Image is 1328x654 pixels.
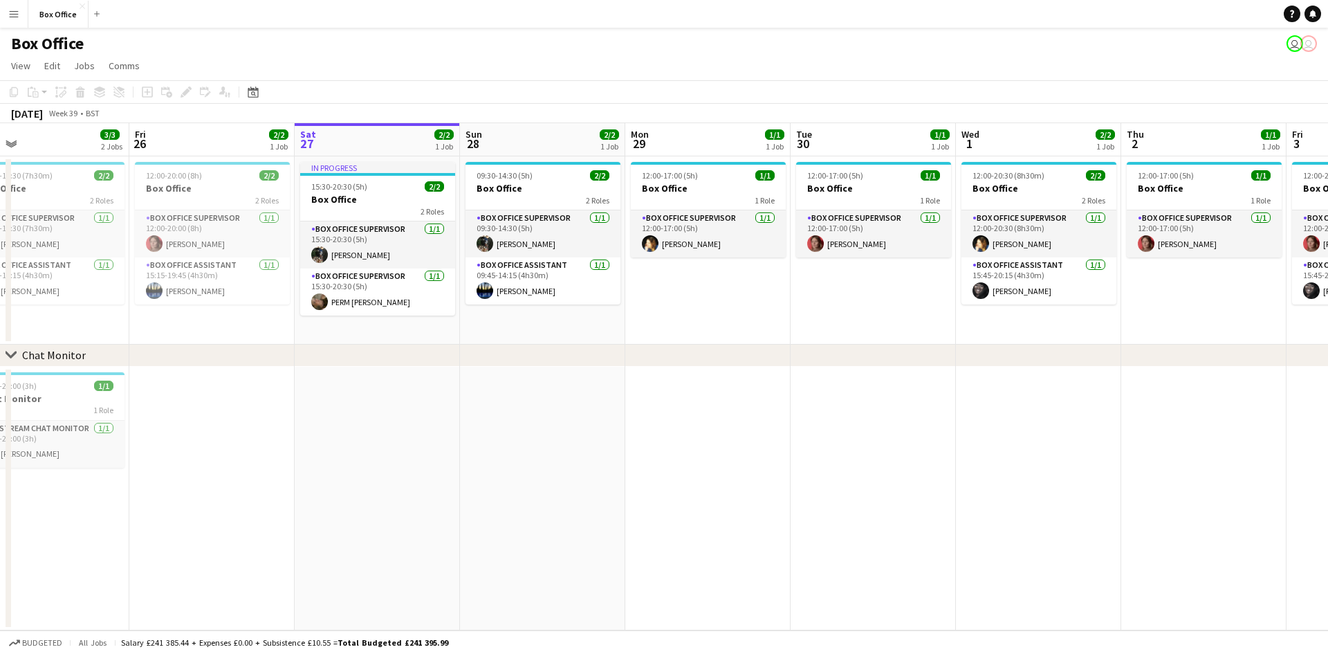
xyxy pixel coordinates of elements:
app-card-role: Box Office Supervisor1/112:00-20:00 (8h)[PERSON_NAME] [135,210,290,257]
span: Week 39 [46,108,80,118]
span: View [11,60,30,72]
span: 3/3 [100,129,120,140]
span: 1/1 [94,381,113,391]
span: Tue [796,128,812,140]
span: 1/1 [755,170,775,181]
app-card-role: Box Office Supervisor1/109:30-14:30 (5h)[PERSON_NAME] [465,210,620,257]
span: Sun [465,128,482,140]
span: 2/2 [590,170,609,181]
h3: Box Office [961,182,1116,194]
span: 2 Roles [90,195,113,206]
div: [DATE] [11,107,43,120]
app-job-card: 09:30-14:30 (5h)2/2Box Office2 RolesBox Office Supervisor1/109:30-14:30 (5h)[PERSON_NAME]Box Offi... [465,162,620,305]
span: 2/2 [600,129,619,140]
span: 2 [1125,136,1144,152]
h3: Box Office [631,182,786,194]
span: Fri [135,128,146,140]
span: 2 Roles [586,195,609,206]
span: 2 Roles [421,206,444,217]
span: Jobs [74,60,95,72]
div: 1 Job [435,141,453,152]
div: BST [86,108,100,118]
span: 1/1 [930,129,950,140]
h3: Box Office [796,182,951,194]
span: 12:00-20:00 (8h) [146,170,202,181]
app-job-card: 12:00-17:00 (5h)1/1Box Office1 RoleBox Office Supervisor1/112:00-17:00 (5h)[PERSON_NAME] [631,162,786,257]
span: 12:00-17:00 (5h) [1138,170,1194,181]
app-card-role: Box Office Supervisor1/115:30-20:30 (5h)PERM [PERSON_NAME] [300,269,455,316]
span: 2/2 [434,129,454,140]
span: Sat [300,128,316,140]
app-job-card: 12:00-17:00 (5h)1/1Box Office1 RoleBox Office Supervisor1/112:00-17:00 (5h)[PERSON_NAME] [1127,162,1282,257]
span: Total Budgeted £241 395.99 [338,637,448,648]
app-user-avatar: Millie Haldane [1286,35,1303,52]
span: 12:00-17:00 (5h) [807,170,863,181]
span: 1 Role [920,195,940,206]
span: 29 [629,136,649,152]
h1: Box Office [11,33,84,54]
span: 1/1 [1251,170,1271,181]
app-job-card: In progress15:30-20:30 (5h)2/2Box Office2 RolesBox Office Supervisor1/115:30-20:30 (5h)[PERSON_NA... [300,162,455,316]
span: 2 Roles [1082,195,1105,206]
button: Budgeted [7,635,64,651]
span: 1 Role [93,405,113,415]
app-card-role: Box Office Supervisor1/112:00-17:00 (5h)[PERSON_NAME] [796,210,951,257]
span: Comms [109,60,140,72]
span: 3 [1290,136,1303,152]
span: 2/2 [1096,129,1115,140]
span: 12:00-20:30 (8h30m) [972,170,1044,181]
a: View [6,57,36,75]
h3: Box Office [465,182,620,194]
span: 26 [133,136,146,152]
span: 2/2 [1086,170,1105,181]
span: 2/2 [94,170,113,181]
a: Jobs [68,57,100,75]
app-job-card: 12:00-17:00 (5h)1/1Box Office1 RoleBox Office Supervisor1/112:00-17:00 (5h)[PERSON_NAME] [796,162,951,257]
span: 27 [298,136,316,152]
app-card-role: Box Office Supervisor1/112:00-17:00 (5h)[PERSON_NAME] [631,210,786,257]
span: 28 [463,136,482,152]
span: 12:00-17:00 (5h) [642,170,698,181]
span: Edit [44,60,60,72]
div: 1 Job [766,141,784,152]
app-job-card: 12:00-20:00 (8h)2/2Box Office2 RolesBox Office Supervisor1/112:00-20:00 (8h)[PERSON_NAME]Box Offi... [135,162,290,305]
app-card-role: Box Office Assistant1/115:15-19:45 (4h30m)[PERSON_NAME] [135,257,290,305]
h3: Box Office [135,182,290,194]
div: In progress [300,162,455,173]
span: 1/1 [765,129,784,140]
span: Mon [631,128,649,140]
span: 1 [959,136,979,152]
a: Comms [103,57,145,75]
span: 1 Role [755,195,775,206]
app-card-role: Box Office Supervisor1/115:30-20:30 (5h)[PERSON_NAME] [300,221,455,269]
h3: Box Office [1127,182,1282,194]
span: All jobs [76,637,109,648]
span: Fri [1292,128,1303,140]
button: Box Office [28,1,89,28]
h3: Box Office [300,193,455,206]
div: 2 Jobs [101,141,122,152]
span: 2/2 [269,129,288,140]
div: 1 Job [1096,141,1114,152]
app-card-role: Box Office Supervisor1/112:00-17:00 (5h)[PERSON_NAME] [1127,210,1282,257]
span: 1/1 [921,170,940,181]
span: Wed [961,128,979,140]
div: 1 Job [600,141,618,152]
div: 1 Job [1262,141,1280,152]
span: 1/1 [1261,129,1280,140]
app-job-card: 12:00-20:30 (8h30m)2/2Box Office2 RolesBox Office Supervisor1/112:00-20:30 (8h30m)[PERSON_NAME]Bo... [961,162,1116,305]
app-card-role: Box Office Assistant1/109:45-14:15 (4h30m)[PERSON_NAME] [465,257,620,305]
span: 1 Role [1251,195,1271,206]
span: 09:30-14:30 (5h) [477,170,533,181]
app-card-role: Box Office Assistant1/115:45-20:15 (4h30m)[PERSON_NAME] [961,257,1116,305]
div: Salary £241 385.44 + Expenses £0.00 + Subsistence £10.55 = [121,637,448,648]
span: 30 [794,136,812,152]
span: 15:30-20:30 (5h) [311,181,367,192]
